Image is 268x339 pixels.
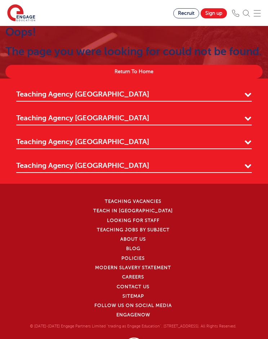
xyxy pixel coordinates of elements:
a: Modern Slavery Statement [95,265,171,270]
a: Sign up [201,8,227,18]
h1: Oops! [5,26,263,38]
a: Sitemap [122,294,144,299]
a: Careers [122,275,144,280]
h2: The page you were looking for could not be found. [5,45,263,58]
a: About Us [120,237,146,242]
a: Teaching Agency [GEOGRAPHIC_DATA] [16,161,252,173]
a: Follow us on Social Media [94,303,172,308]
a: Teaching jobs by subject [97,227,170,232]
a: Contact Us [117,284,149,289]
img: Mobile Menu [254,10,261,17]
a: Teaching Agency [GEOGRAPHIC_DATA] [16,137,252,149]
a: Recruit [173,8,199,18]
a: EngageNow [116,312,150,317]
a: Teach in [GEOGRAPHIC_DATA] [93,208,173,213]
span: Recruit [178,10,195,16]
a: Looking for staff [107,218,160,223]
img: Phone [232,10,239,17]
a: Policies [121,256,145,261]
a: Teaching Agency [GEOGRAPHIC_DATA] [16,113,252,125]
a: Return To Home [5,65,263,79]
a: Teaching Agency [GEOGRAPHIC_DATA] [16,89,252,102]
img: Search [243,10,250,17]
a: Blog [126,246,140,251]
p: © [DATE]-[DATE] Engage Partners Limited "trading as Engage Education". [STREET_ADDRESS]. All Righ... [4,323,263,330]
a: Teaching Vacancies [105,199,161,204]
img: Engage Education [7,4,35,22]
